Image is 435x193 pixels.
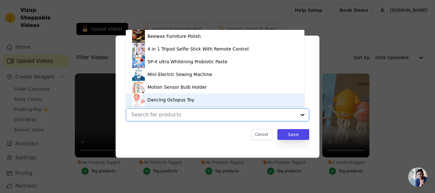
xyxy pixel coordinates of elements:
[147,71,212,78] div: Mini Electric Sewing Machine
[147,46,249,52] div: 4 in 1 Tripod Selfie Stick With Remote Control
[132,93,145,106] img: product thumbnail
[408,168,427,187] a: Open chat
[251,129,272,140] button: Cancel
[132,30,145,43] img: product thumbnail
[147,84,207,90] div: Motion Sensor Bulb Holder
[147,33,201,39] div: Beewax Furniture Polish
[132,55,145,68] img: product thumbnail
[277,129,309,140] button: Save
[132,81,145,93] img: product thumbnail
[147,59,227,65] div: SP-4 ultra Whitening Probiotic Paste
[132,68,145,81] img: product thumbnail
[131,112,296,118] input: Search for products
[147,97,194,103] div: Dancing Octopus Toy
[132,43,145,55] img: product thumbnail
